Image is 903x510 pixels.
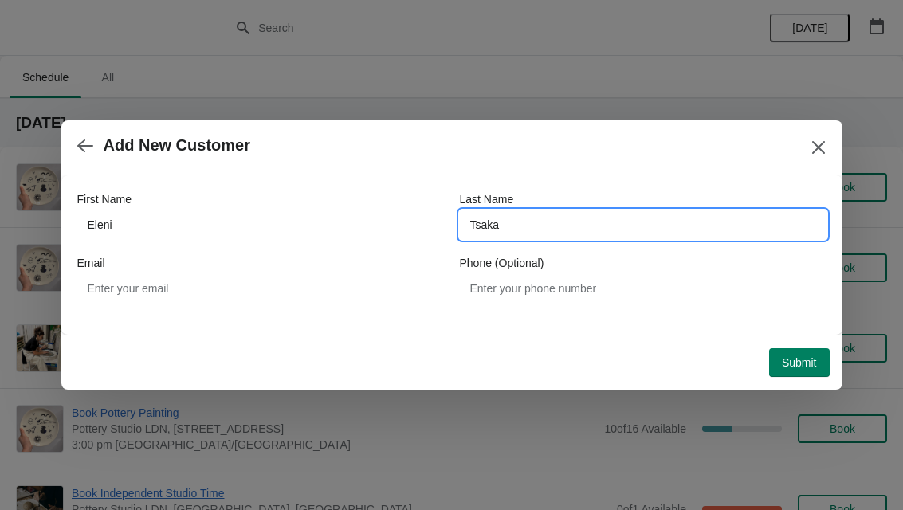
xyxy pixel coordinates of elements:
span: Submit [782,356,817,369]
label: Last Name [460,191,514,207]
input: John [77,210,444,239]
button: Submit [769,348,830,377]
h2: Add New Customer [104,136,250,155]
label: First Name [77,191,132,207]
input: Enter your email [77,274,444,303]
input: Smith [460,210,826,239]
label: Phone (Optional) [460,255,544,271]
input: Enter your phone number [460,274,826,303]
label: Email [77,255,105,271]
button: Close [804,133,833,162]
